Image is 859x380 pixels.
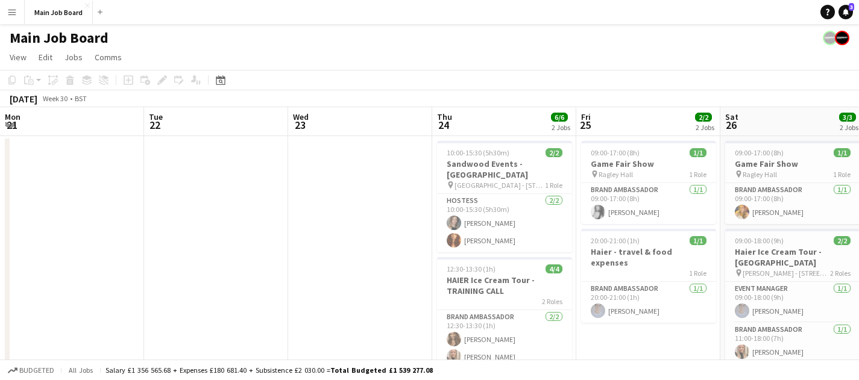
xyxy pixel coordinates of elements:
app-card-role: Brand Ambassador1/120:00-21:00 (1h)[PERSON_NAME] [581,282,716,323]
span: Edit [39,52,52,63]
div: 2 Jobs [552,123,570,132]
h3: Sandwood Events - [GEOGRAPHIC_DATA] [437,158,572,180]
button: Main Job Board [25,1,93,24]
span: 3/3 [839,113,856,122]
span: 23 [291,118,309,132]
div: 2 Jobs [840,123,858,132]
div: 2 Jobs [696,123,714,132]
span: 09:00-17:00 (8h) [591,148,640,157]
app-user-avatar: experience staff [835,31,849,45]
h3: HAIER Ice Cream Tour - TRAINING CALL [437,275,572,296]
span: 3 [849,3,854,11]
h3: Haier - travel & food expenses [581,246,716,268]
span: Total Budgeted £1 539 277.08 [330,366,433,375]
a: View [5,49,31,65]
span: Ragley Hall [599,170,633,179]
span: [GEOGRAPHIC_DATA] - [STREET_ADDRESS] [455,181,545,190]
span: 1 Role [545,181,562,190]
span: View [10,52,27,63]
span: 09:00-18:00 (9h) [735,236,784,245]
a: Jobs [60,49,87,65]
span: Mon [5,111,20,122]
span: [PERSON_NAME] - [STREET_ADDRESS] [743,269,830,278]
span: 21 [3,118,20,132]
span: Ragley Hall [743,170,777,179]
app-user-avatar: experience staff [823,31,837,45]
span: 24 [435,118,452,132]
span: 4/4 [546,264,562,273]
app-job-card: 10:00-15:30 (5h30m)2/2Sandwood Events - [GEOGRAPHIC_DATA] [GEOGRAPHIC_DATA] - [STREET_ADDRESS]1 R... [437,141,572,252]
app-card-role: Brand Ambassador1/109:00-17:00 (8h)[PERSON_NAME] [581,183,716,224]
button: Budgeted [6,364,56,377]
span: 1/1 [834,148,851,157]
span: 09:00-17:00 (8h) [735,148,784,157]
span: 2 Roles [542,297,562,306]
span: All jobs [66,366,95,375]
span: 1 Role [833,170,851,179]
span: 2/2 [546,148,562,157]
div: [DATE] [10,93,37,105]
span: Sat [725,111,738,122]
span: 2/2 [834,236,851,245]
span: Fri [581,111,591,122]
app-job-card: 09:00-17:00 (8h)1/1Game Fair Show Ragley Hall1 RoleBrand Ambassador1/109:00-17:00 (8h)[PERSON_NAME] [581,141,716,224]
span: 6/6 [551,113,568,122]
span: 1 Role [689,170,706,179]
span: 10:00-15:30 (5h30m) [447,148,509,157]
a: 3 [839,5,853,19]
span: 2 Roles [830,269,851,278]
span: Thu [437,111,452,122]
span: Week 30 [40,94,70,103]
a: Comms [90,49,127,65]
span: Budgeted [19,366,54,375]
span: 12:30-13:30 (1h) [447,264,496,273]
app-card-role: Hostess2/210:00-15:30 (5h30m)[PERSON_NAME][PERSON_NAME] [437,194,572,252]
span: 2/2 [695,113,712,122]
app-card-role: Brand Ambassador2/212:30-13:30 (1h)[PERSON_NAME][PERSON_NAME] [437,310,572,369]
span: Tue [149,111,163,122]
div: Salary £1 356 565.68 + Expenses £180 681.40 + Subsistence £2 030.00 = [105,366,433,375]
a: Edit [34,49,57,65]
span: 22 [147,118,163,132]
span: Jobs [65,52,83,63]
span: 25 [579,118,591,132]
h3: Game Fair Show [581,158,716,169]
span: 26 [723,118,738,132]
span: Comms [95,52,122,63]
h1: Main Job Board [10,29,109,47]
app-job-card: 20:00-21:00 (1h)1/1Haier - travel & food expenses1 RoleBrand Ambassador1/120:00-21:00 (1h)[PERSON... [581,229,716,323]
span: Wed [293,111,309,122]
span: 1/1 [690,236,706,245]
span: 20:00-21:00 (1h) [591,236,640,245]
span: 1/1 [690,148,706,157]
div: BST [75,94,87,103]
span: 1 Role [689,269,706,278]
